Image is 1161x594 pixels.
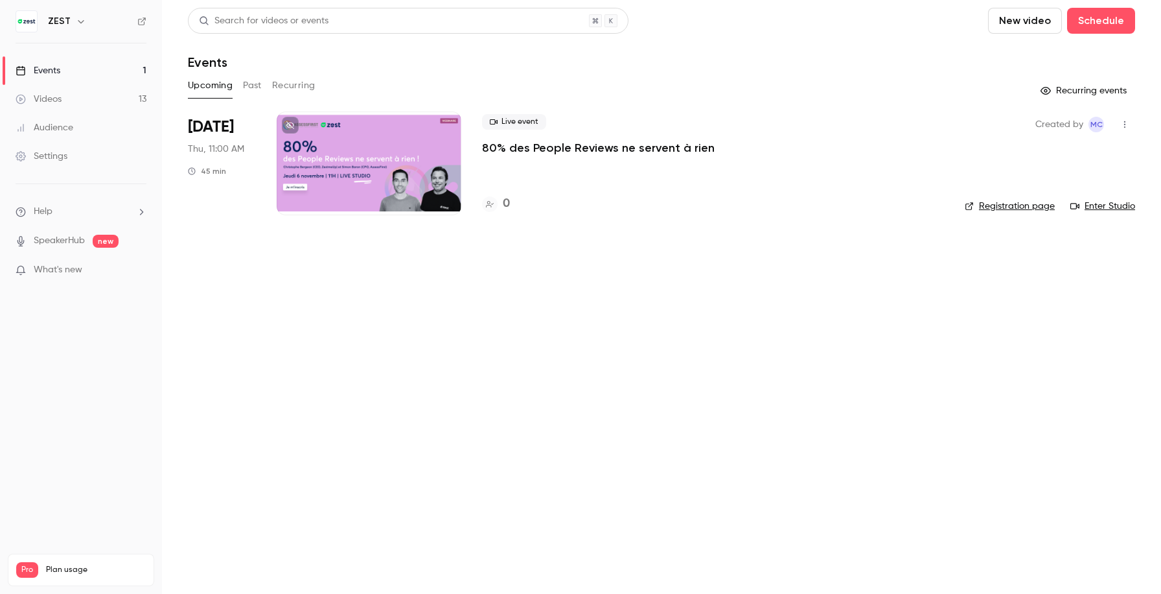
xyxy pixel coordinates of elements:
div: Nov 6 Thu, 11:00 AM (Europe/Paris) [188,112,256,215]
a: 0 [482,195,510,213]
button: Schedule [1067,8,1135,34]
span: MC [1090,117,1103,132]
a: Enter Studio [1070,200,1135,213]
div: Videos [16,93,62,106]
span: Help [34,205,52,219]
h4: 0 [503,195,510,213]
span: Thu, 11:00 AM [188,143,244,156]
span: What's new [34,263,82,277]
div: Events [16,64,60,77]
span: Created by [1035,117,1083,132]
span: Marie Cannaferina [1088,117,1104,132]
li: help-dropdown-opener [16,205,146,219]
a: 80% des People Reviews ne servent à rien [482,140,715,156]
span: Live event [482,114,546,130]
span: [DATE] [188,117,234,137]
div: Audience [16,121,73,134]
button: Upcoming [188,75,233,96]
h6: ZEST [48,15,71,28]
img: ZEST [16,11,37,32]
button: Past [243,75,262,96]
a: Registration page [965,200,1055,213]
span: new [93,235,119,248]
div: 45 min [188,166,226,176]
button: New video [988,8,1062,34]
div: Settings [16,150,67,163]
a: SpeakerHub [34,234,85,248]
button: Recurring events [1035,80,1135,101]
button: Recurring [272,75,316,96]
iframe: Noticeable Trigger [131,265,146,276]
span: Pro [16,562,38,578]
span: Plan usage [46,565,146,575]
div: Search for videos or events [199,14,328,28]
h1: Events [188,54,227,70]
